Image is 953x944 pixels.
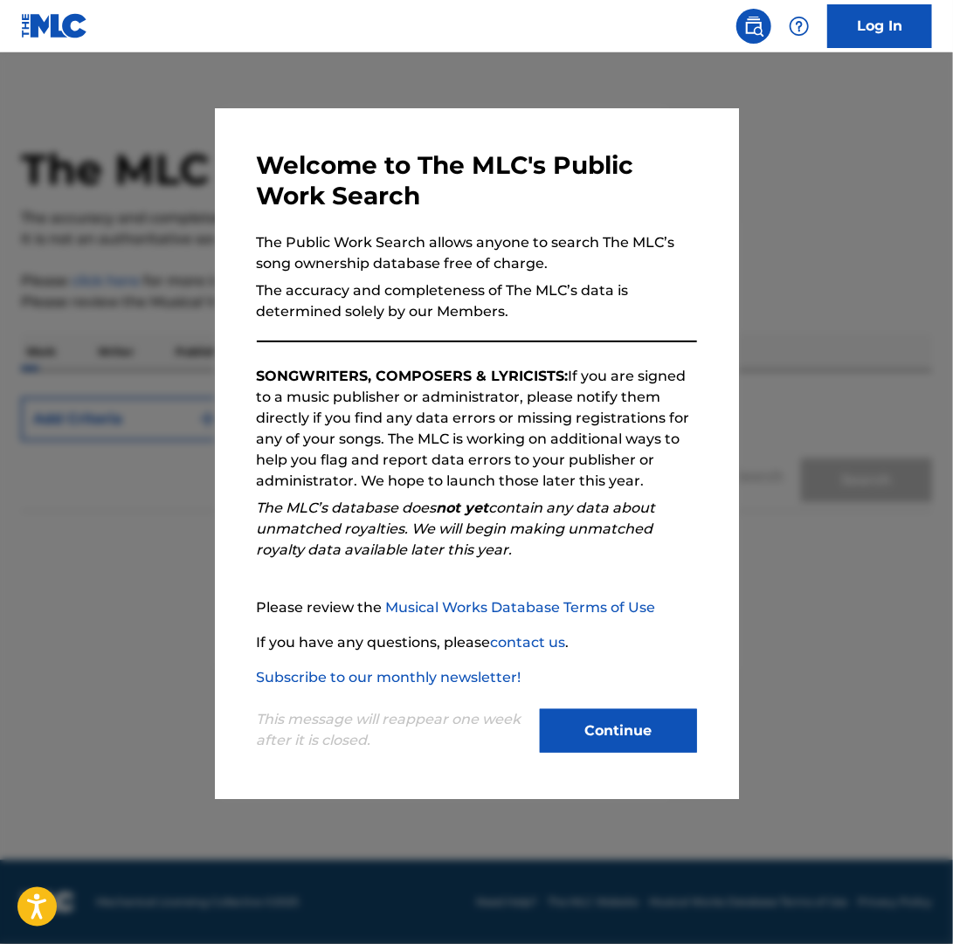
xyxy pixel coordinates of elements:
[257,597,697,618] p: Please review the
[789,16,810,37] img: help
[257,669,521,686] a: Subscribe to our monthly newsletter!
[257,366,697,492] p: If you are signed to a music publisher or administrator, please notify them directly if you find ...
[540,709,697,753] button: Continue
[21,13,88,38] img: MLC Logo
[743,16,764,37] img: search
[257,709,529,751] p: This message will reappear one week after it is closed.
[782,9,817,44] div: Help
[491,634,566,651] a: contact us
[257,632,697,653] p: If you have any questions, please .
[827,4,932,48] a: Log In
[386,599,656,616] a: Musical Works Database Terms of Use
[257,500,656,558] em: The MLC’s database does contain any data about unmatched royalties. We will begin making unmatche...
[257,150,697,211] h3: Welcome to The MLC's Public Work Search
[257,368,569,384] strong: SONGWRITERS, COMPOSERS & LYRICISTS:
[437,500,489,516] strong: not yet
[736,9,771,44] a: Public Search
[257,280,697,322] p: The accuracy and completeness of The MLC’s data is determined solely by our Members.
[257,232,697,274] p: The Public Work Search allows anyone to search The MLC’s song ownership database free of charge.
